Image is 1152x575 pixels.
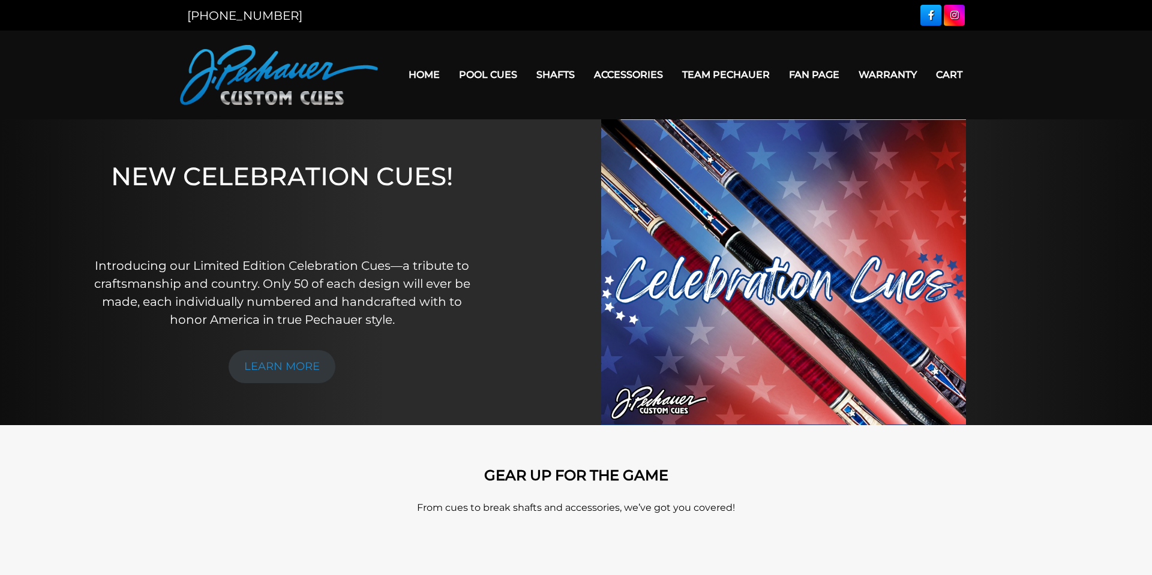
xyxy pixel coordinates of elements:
[484,466,668,484] strong: GEAR UP FOR THE GAME
[180,45,378,105] img: Pechauer Custom Cues
[779,59,849,90] a: Fan Page
[449,59,527,90] a: Pool Cues
[849,59,926,90] a: Warranty
[527,59,584,90] a: Shafts
[92,257,472,329] p: Introducing our Limited Edition Celebration Cues—a tribute to craftsmanship and country. Only 50 ...
[673,59,779,90] a: Team Pechauer
[234,501,918,515] p: From cues to break shafts and accessories, we’ve got you covered!
[229,350,335,383] a: LEARN MORE
[187,8,302,23] a: [PHONE_NUMBER]
[399,59,449,90] a: Home
[584,59,673,90] a: Accessories
[92,161,472,240] h1: NEW CELEBRATION CUES!
[926,59,972,90] a: Cart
